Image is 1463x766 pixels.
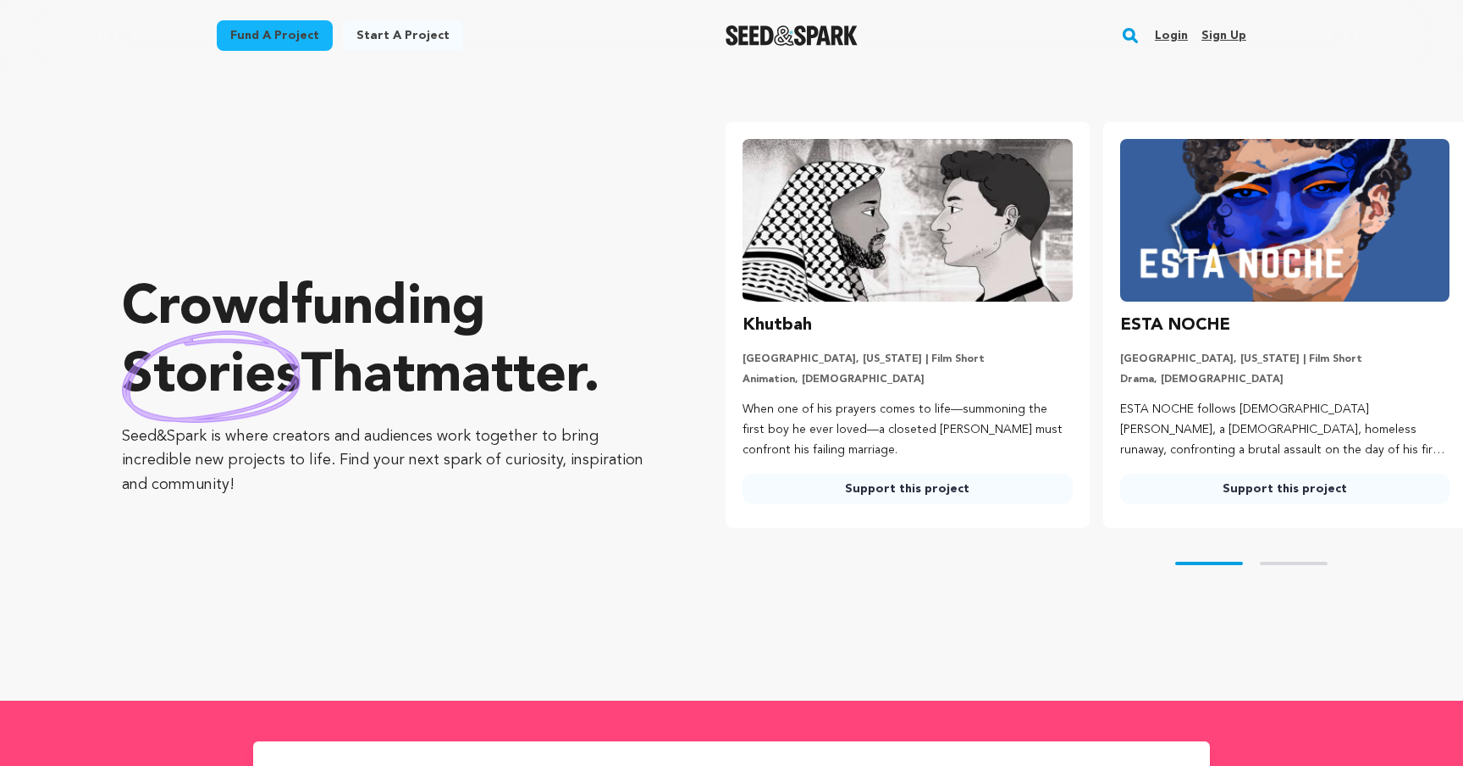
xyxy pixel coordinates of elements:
p: Animation, [DEMOGRAPHIC_DATA] [743,373,1072,386]
a: Support this project [743,474,1072,504]
a: Seed&Spark Homepage [726,25,858,46]
a: Fund a project [217,20,333,51]
a: Support this project [1120,474,1449,504]
p: Crowdfunding that . [122,275,658,411]
img: hand sketched image [122,330,301,423]
p: When one of his prayers comes to life—summoning the first boy he ever loved—a closeted [PERSON_NA... [743,400,1072,460]
p: [GEOGRAPHIC_DATA], [US_STATE] | Film Short [743,352,1072,366]
a: Start a project [343,20,463,51]
img: Seed&Spark Logo Dark Mode [726,25,858,46]
p: [GEOGRAPHIC_DATA], [US_STATE] | Film Short [1120,352,1449,366]
a: Login [1155,22,1188,49]
h3: ESTA NOCHE [1120,312,1230,339]
p: Seed&Spark is where creators and audiences work together to bring incredible new projects to life... [122,425,658,497]
p: Drama, [DEMOGRAPHIC_DATA] [1120,373,1449,386]
a: Sign up [1201,22,1246,49]
img: Khutbah image [743,139,1072,302]
h3: Khutbah [743,312,812,339]
img: ESTA NOCHE image [1120,139,1449,302]
span: matter [415,350,583,404]
p: ESTA NOCHE follows [DEMOGRAPHIC_DATA] [PERSON_NAME], a [DEMOGRAPHIC_DATA], homeless runaway, conf... [1120,400,1449,460]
